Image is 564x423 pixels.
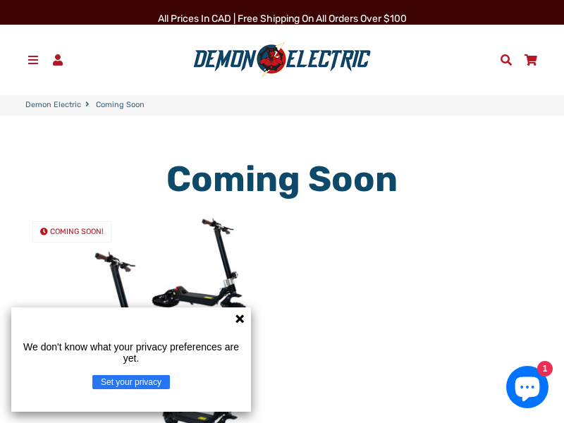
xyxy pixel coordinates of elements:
span: All Prices in CAD | Free shipping on all orders over $100 [158,13,407,25]
inbox-online-store-chat: Shopify online store chat [502,366,553,412]
span: COMING SOON! [50,227,104,236]
span: Coming Soon [96,99,145,111]
h1: Coming Soon [21,158,543,200]
a: Demon Electric [25,99,81,111]
p: We don't know what your privacy preferences are yet. [17,341,245,364]
button: Set your privacy [92,375,170,389]
img: Demon Electric logo [188,42,376,78]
